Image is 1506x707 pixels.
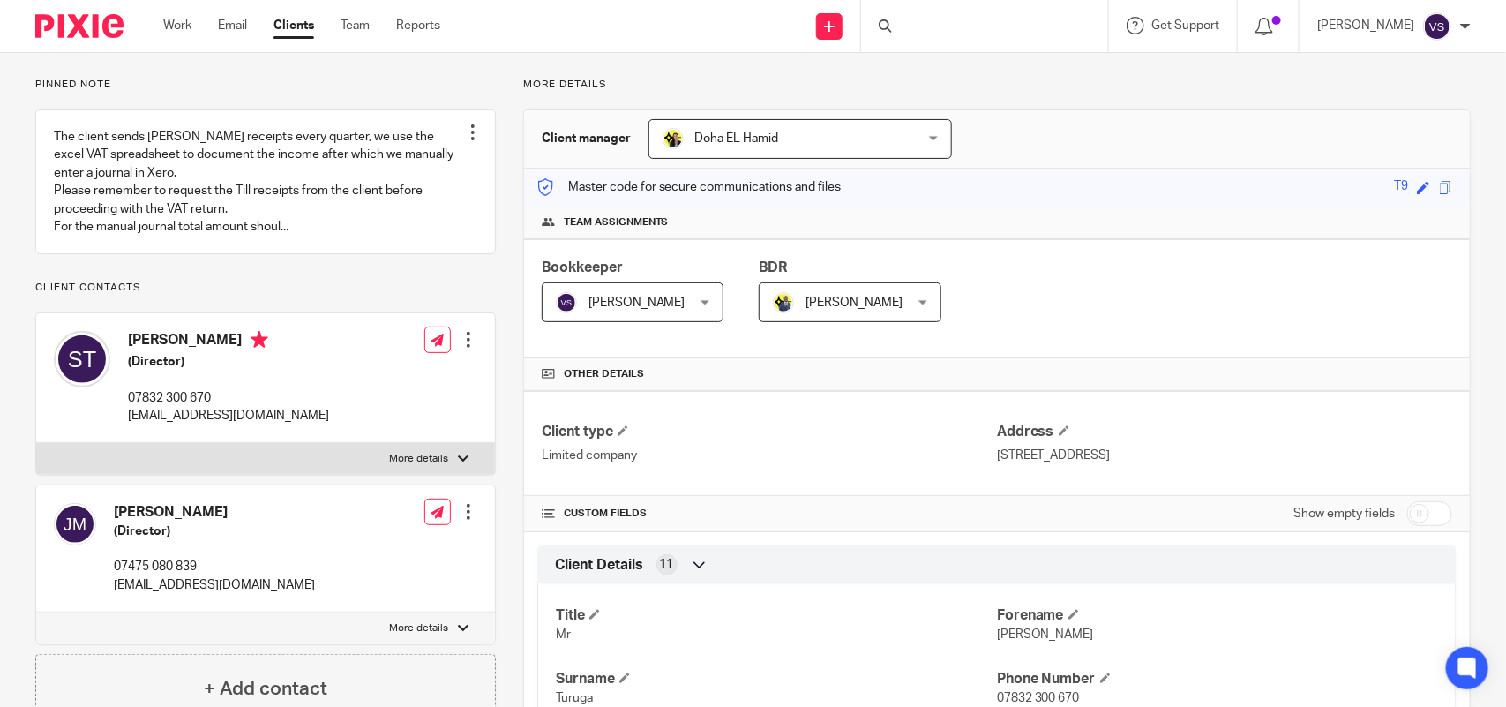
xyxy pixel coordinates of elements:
span: Other details [564,367,644,381]
span: Turuga [556,692,593,704]
h4: [PERSON_NAME] [128,331,329,353]
h4: CUSTOM FIELDS [542,507,997,521]
h4: Forename [997,606,1438,625]
img: svg%3E [54,503,96,545]
span: BDR [759,260,787,275]
a: Email [218,17,247,34]
h3: Client manager [542,130,631,147]
h4: + Add contact [204,675,327,703]
h5: (Director) [114,523,315,540]
a: Reports [396,17,440,34]
p: [PERSON_NAME] [1317,17,1414,34]
p: Pinned note [35,78,496,92]
h4: Title [556,606,997,625]
p: More details [390,452,449,466]
h4: Phone Number [997,670,1438,688]
h5: (Director) [128,353,329,371]
h4: Surname [556,670,997,688]
p: [EMAIL_ADDRESS][DOMAIN_NAME] [128,407,329,425]
span: Bookkeeper [542,260,623,275]
img: Doha-Starbridge.jpg [663,128,684,149]
p: 07832 300 670 [128,389,329,407]
a: Team [341,17,370,34]
p: Client contacts [35,281,496,295]
span: Doha EL Hamid [695,132,779,145]
a: Clients [273,17,314,34]
p: More details [390,621,449,636]
p: More details [523,78,1471,92]
img: svg%3E [556,292,577,313]
a: Work [163,17,191,34]
h4: Client type [542,423,997,441]
p: [EMAIL_ADDRESS][DOMAIN_NAME] [114,576,315,594]
img: svg%3E [54,331,110,387]
img: Pixie [35,14,124,38]
span: [PERSON_NAME] [805,297,903,309]
span: 07832 300 670 [997,692,1080,704]
label: Show empty fields [1293,505,1395,523]
span: [PERSON_NAME] [588,297,686,309]
p: Master code for secure communications and files [537,178,842,196]
span: Team assignments [564,215,669,229]
span: [PERSON_NAME] [997,628,1094,641]
img: svg%3E [1423,12,1451,41]
span: Client Details [555,556,643,575]
div: T9 [1394,177,1408,198]
span: Mr [556,628,571,641]
p: [STREET_ADDRESS] [997,447,1452,464]
img: Dennis-Starbridge.jpg [773,292,794,313]
span: 11 [660,556,674,574]
span: Get Support [1151,19,1219,32]
p: 07475 080 839 [114,558,315,575]
h4: Address [997,423,1452,441]
p: Limited company [542,447,997,464]
i: Primary [251,331,268,349]
h4: [PERSON_NAME] [114,503,315,522]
